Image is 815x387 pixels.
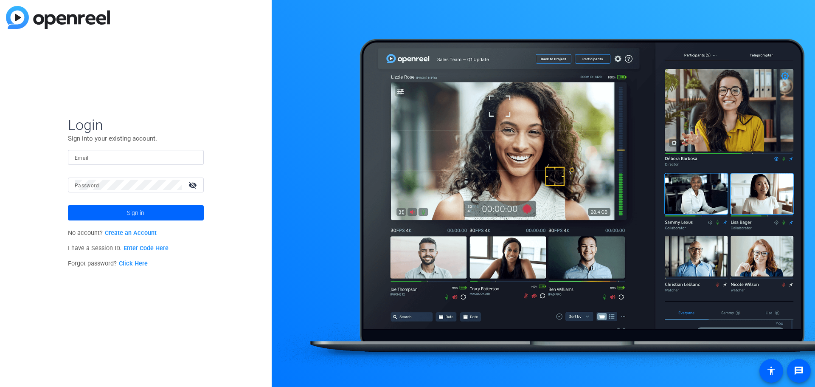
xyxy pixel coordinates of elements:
button: Sign in [68,205,204,220]
a: Create an Account [105,229,157,237]
span: No account? [68,229,157,237]
mat-icon: message [794,366,804,376]
a: Enter Code Here [124,245,169,252]
span: I have a Session ID. [68,245,169,252]
input: Enter Email Address [75,152,197,162]
span: Sign in [127,202,144,223]
mat-icon: visibility_off [183,179,204,191]
span: Login [68,116,204,134]
img: blue-gradient.svg [6,6,110,29]
mat-icon: accessibility [766,366,776,376]
mat-label: Password [75,183,99,189]
p: Sign into your existing account. [68,134,204,143]
a: Click Here [119,260,148,267]
mat-label: Email [75,155,89,161]
span: Forgot password? [68,260,148,267]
